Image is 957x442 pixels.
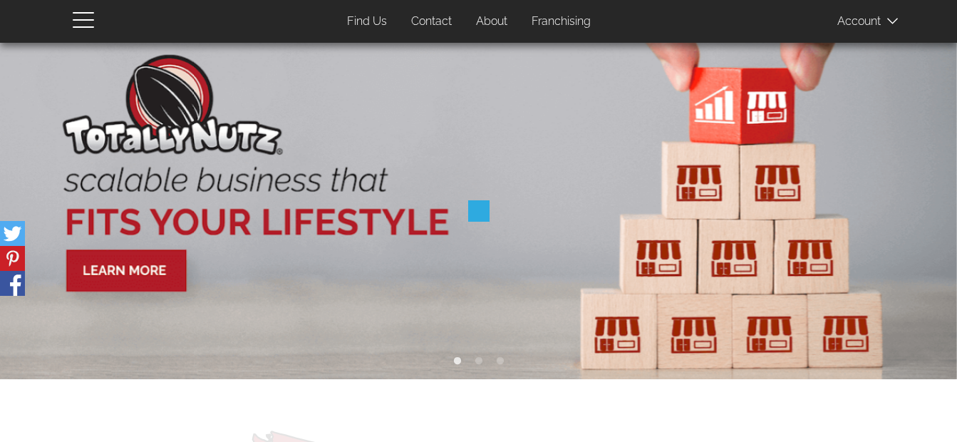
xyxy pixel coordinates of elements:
[336,8,398,36] a: Find Us
[465,8,518,36] a: About
[521,8,601,36] a: Franchising
[450,354,465,369] button: 1 of 3
[493,354,507,369] button: 3 of 3
[400,8,462,36] a: Contact
[472,354,486,369] button: 2 of 3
